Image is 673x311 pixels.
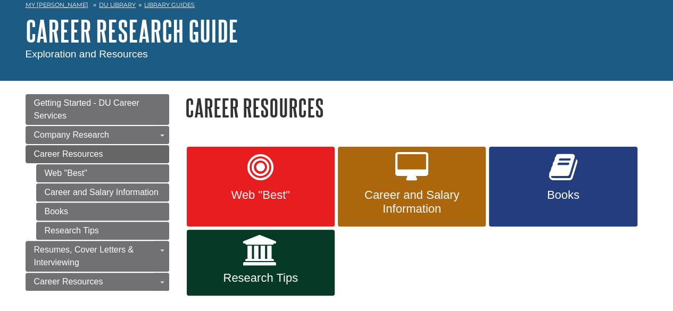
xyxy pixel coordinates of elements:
[36,222,169,240] a: Research Tips
[36,203,169,221] a: Books
[36,183,169,201] a: Career and Salary Information
[338,147,486,226] a: Career and Salary Information
[185,94,648,121] h1: Career Resources
[195,271,327,285] span: Research Tips
[497,188,629,202] span: Books
[34,149,103,158] span: Career Resources
[26,145,169,163] a: Career Resources
[34,98,139,120] span: Getting Started - DU Career Services
[26,94,169,291] div: Guide Page Menu
[26,1,88,10] a: My [PERSON_NAME]
[26,14,238,47] a: Career Research Guide
[36,164,169,182] a: Web "Best"
[346,188,478,216] span: Career and Salary Information
[26,48,148,60] span: Exploration and Resources
[187,147,335,226] a: Web "Best"
[489,147,637,226] a: Books
[144,1,195,9] a: Library Guides
[34,277,103,286] span: Career Resources
[195,188,327,202] span: Web "Best"
[26,126,169,144] a: Company Research
[26,273,169,291] a: Career Resources
[26,241,169,272] a: Resumes, Cover Letters & Interviewing
[187,230,335,296] a: Research Tips
[34,245,134,267] span: Resumes, Cover Letters & Interviewing
[99,1,136,9] a: DU Library
[34,130,109,139] span: Company Research
[26,94,169,125] a: Getting Started - DU Career Services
